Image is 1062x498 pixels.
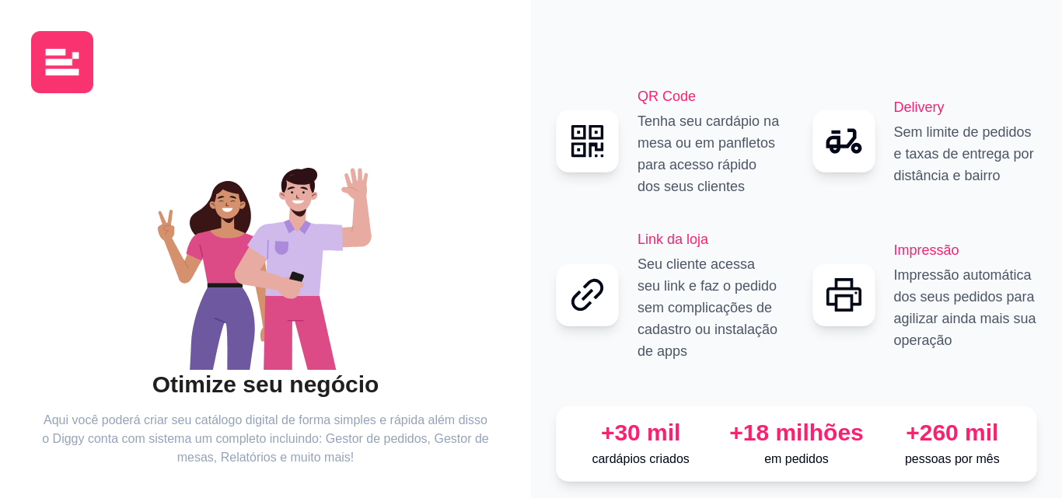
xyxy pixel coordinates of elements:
p: Impressão automática dos seus pedidos para agilizar ainda mais sua operação [894,264,1038,351]
h2: Delivery [894,96,1038,118]
h2: Otimize seu negócio [42,370,490,399]
p: cardápios criados [569,450,712,468]
div: +30 mil [569,419,712,447]
div: +260 mil [881,419,1024,447]
h2: QR Code [638,85,781,107]
p: pessoas por mês [881,450,1024,468]
img: logo [31,31,93,93]
div: animation [42,137,490,370]
h2: Link da loja [638,228,781,250]
p: Tenha seu cardápio na mesa ou em panfletos para acesso rápido dos seus clientes [638,110,781,197]
h2: Impressão [894,239,1038,261]
p: Sem limite de pedidos e taxas de entrega por distância e bairro [894,121,1038,186]
p: Seu cliente acessa seu link e faz o pedido sem complicações de cadastro ou instalação de apps [638,253,781,362]
div: +18 milhões [725,419,868,447]
p: em pedidos [725,450,868,468]
article: Aqui você poderá criar seu catálogo digital de forma simples e rápida além disso o Diggy conta co... [42,411,490,467]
